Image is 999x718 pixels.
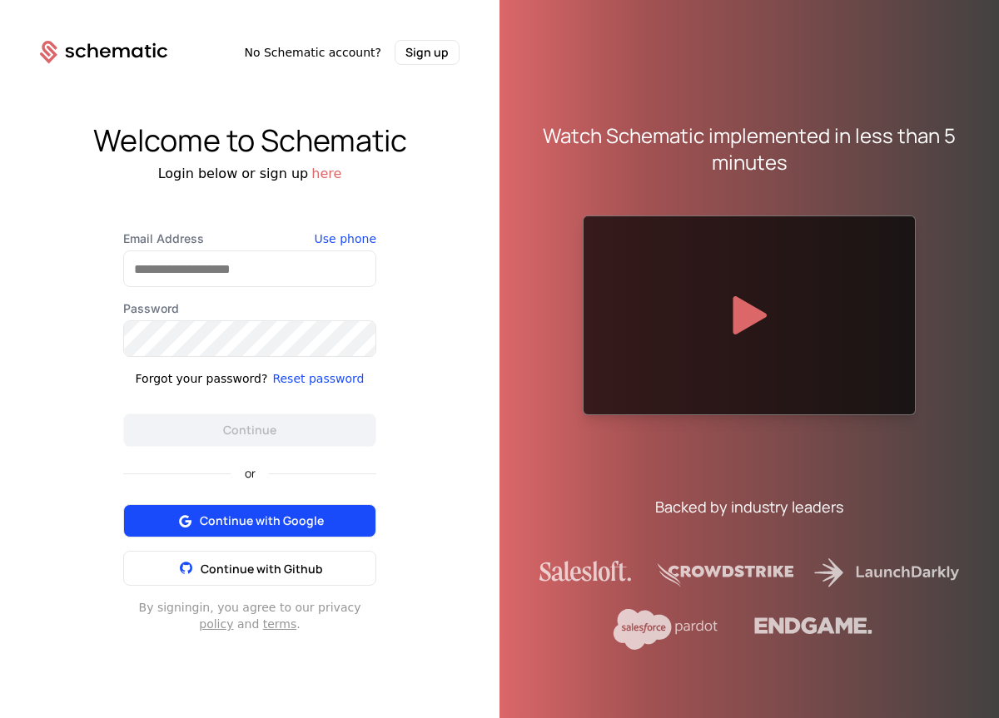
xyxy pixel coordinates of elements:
[136,370,268,387] div: Forgot your password?
[200,513,324,529] span: Continue with Google
[123,230,376,247] label: Email Address
[123,551,376,586] button: Continue with Github
[231,468,269,479] span: or
[311,164,341,184] button: here
[395,40,460,65] button: Sign up
[263,617,297,631] a: terms
[244,44,381,61] span: No Schematic account?
[199,617,233,631] a: policy
[123,300,376,317] label: Password
[201,561,323,577] span: Continue with Github
[655,495,843,518] div: Backed by industry leaders
[272,370,364,387] button: Reset password
[123,504,376,537] button: Continue with Google
[539,122,959,176] div: Watch Schematic implemented in less than 5 minutes
[315,230,376,247] button: Use phone
[123,599,376,632] div: By signing in , you agree to our privacy and .
[123,413,376,447] button: Continue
